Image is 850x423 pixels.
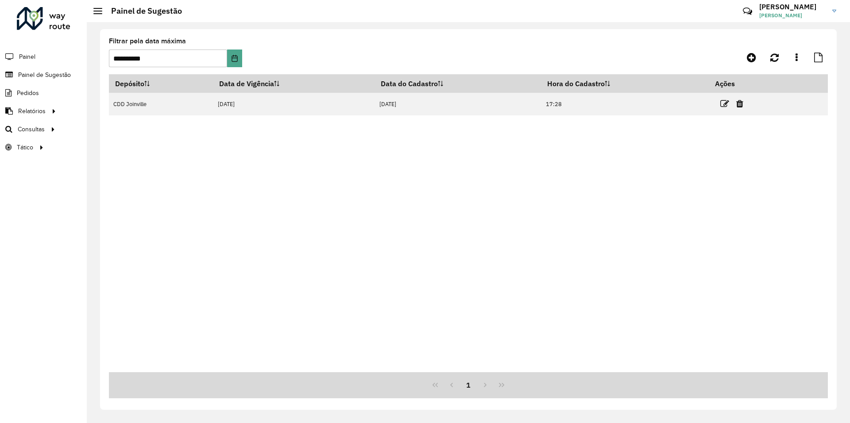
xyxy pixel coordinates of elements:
[759,11,826,19] span: [PERSON_NAME]
[541,93,708,115] td: 17:28
[738,2,757,21] a: Contato Rápido
[759,3,826,11] h3: [PERSON_NAME]
[460,377,477,393] button: 1
[17,143,33,152] span: Tático
[102,6,182,16] h2: Painel de Sugestão
[109,36,186,46] label: Filtrar pela data máxima
[736,98,743,110] a: Excluir
[541,74,708,93] th: Hora do Cadastro
[109,93,213,115] td: CDD Joinville
[213,74,375,93] th: Data de Vigência
[709,74,762,93] th: Ações
[720,98,729,110] a: Editar
[109,74,213,93] th: Depósito
[18,70,71,80] span: Painel de Sugestão
[18,125,45,134] span: Consultas
[17,88,39,98] span: Pedidos
[213,93,375,115] td: [DATE]
[227,50,242,67] button: Choose Date
[18,107,46,116] span: Relatórios
[375,93,541,115] td: [DATE]
[19,52,35,61] span: Painel
[375,74,541,93] th: Data do Cadastro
